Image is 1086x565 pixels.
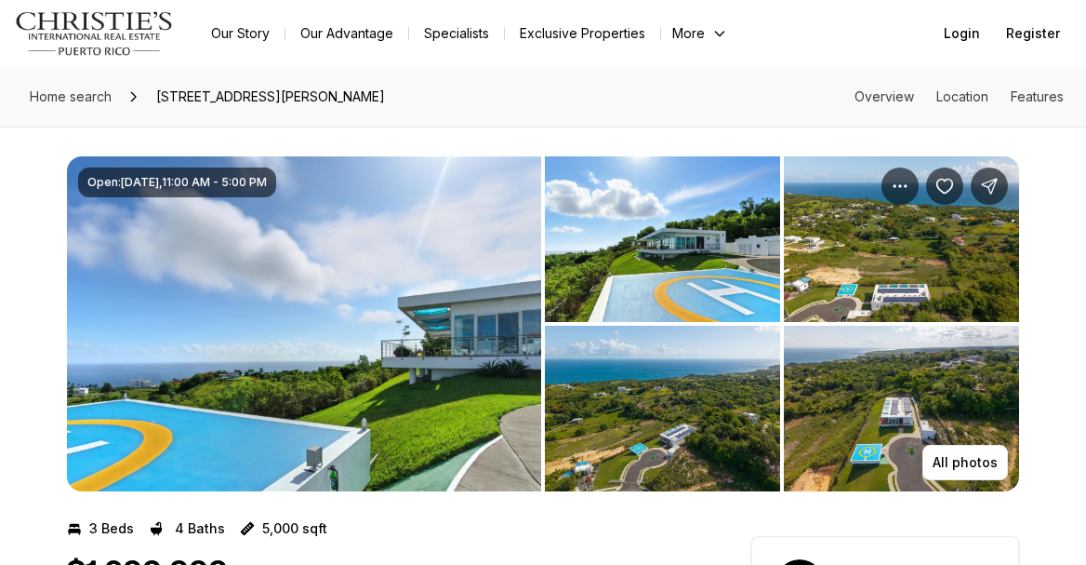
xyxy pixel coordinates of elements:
[784,326,1019,491] button: View image gallery
[936,88,988,104] a: Skip to: Location
[262,521,327,536] p: 5,000 sqft
[545,326,780,491] button: View image gallery
[1011,88,1064,104] a: Skip to: Features
[545,156,1019,491] li: 2 of 16
[922,445,1008,480] button: All photos
[67,156,1019,491] div: Listing Photos
[854,88,914,104] a: Skip to: Overview
[854,89,1064,104] nav: Page section menu
[196,20,285,47] a: Our Story
[1006,26,1060,41] span: Register
[933,15,991,52] button: Login
[995,15,1071,52] button: Register
[67,156,541,491] button: View image gallery
[971,168,1008,205] button: Share Property: 485 SAN JOSÉ HILLS
[926,168,963,205] button: Save Property: 485 SAN JOSÉ HILLS
[545,156,780,322] button: View image gallery
[149,514,225,544] button: 4 Baths
[87,175,267,190] span: Open: [DATE] , 11:00 AM - 5:00 PM
[67,156,541,491] li: 1 of 16
[30,88,112,104] span: Home search
[175,521,225,536] p: 4 Baths
[944,26,980,41] span: Login
[409,20,504,47] a: Specialists
[149,82,392,112] span: [STREET_ADDRESS][PERSON_NAME]
[881,168,919,205] button: Property options
[933,455,998,470] p: All photos
[784,156,1019,322] button: View image gallery
[22,82,119,112] a: Home search
[285,20,408,47] a: Our Advantage
[661,20,739,47] button: More
[89,521,134,536] p: 3 Beds
[505,20,660,47] a: Exclusive Properties
[15,11,174,56] img: logo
